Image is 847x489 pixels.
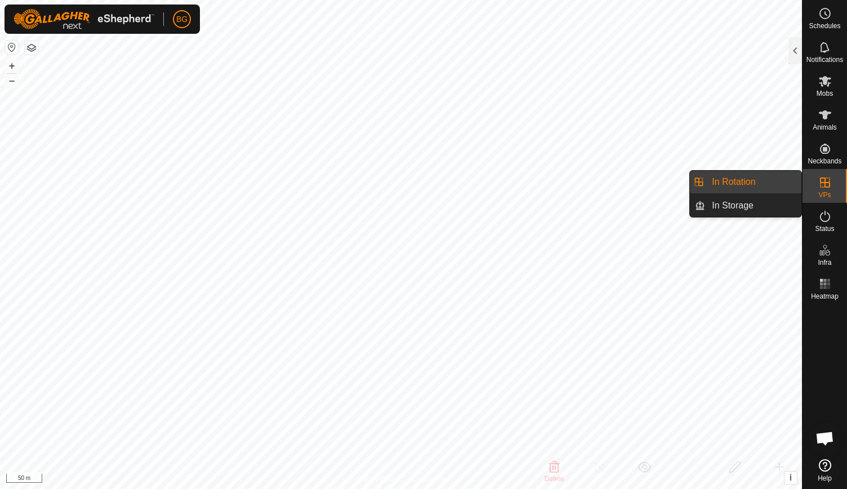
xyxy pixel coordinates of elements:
[690,194,801,217] li: In Storage
[806,56,843,63] span: Notifications
[356,474,399,484] a: Privacy Policy
[818,475,832,482] span: Help
[176,14,188,25] span: BG
[5,41,19,54] button: Reset Map
[705,194,801,217] a: In Storage
[690,171,801,193] li: In Rotation
[790,473,792,482] span: i
[705,171,801,193] a: In Rotation
[712,175,755,189] span: In Rotation
[25,41,38,55] button: Map Layers
[5,59,19,73] button: +
[808,158,841,165] span: Neckbands
[14,9,154,29] img: Gallagher Logo
[815,225,834,232] span: Status
[818,259,831,266] span: Infra
[813,124,837,131] span: Animals
[809,23,840,29] span: Schedules
[784,472,797,484] button: i
[803,455,847,486] a: Help
[808,421,842,455] div: Open chat
[712,199,754,212] span: In Storage
[817,90,833,97] span: Mobs
[818,192,831,198] span: VPs
[5,74,19,87] button: –
[412,474,445,484] a: Contact Us
[811,293,839,300] span: Heatmap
